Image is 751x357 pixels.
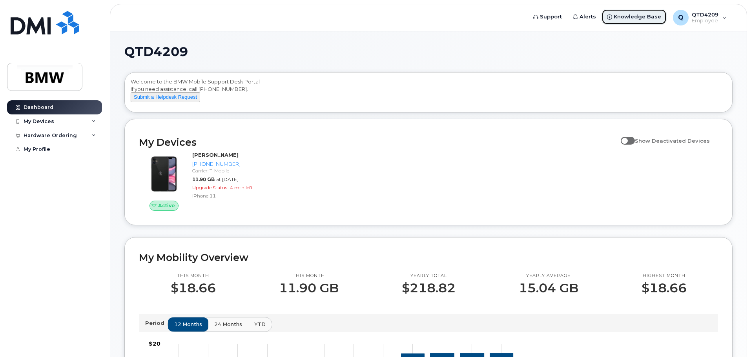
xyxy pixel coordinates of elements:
[124,46,188,58] span: QTD4209
[192,160,273,168] div: [PHONE_NUMBER]
[139,151,277,211] a: Active[PERSON_NAME][PHONE_NUMBER]Carrier: T-Mobile11.90 GBat [DATE]Upgrade Status:4 mth leftiPhon...
[642,273,687,279] p: Highest month
[192,192,273,199] div: iPhone 11
[717,323,745,351] iframe: Messenger Launcher
[131,78,726,109] div: Welcome to the BMW Mobile Support Desk Portal If you need assistance, call [PHONE_NUMBER].
[131,92,200,102] button: Submit a Helpdesk Request
[139,136,617,148] h2: My Devices
[145,155,183,193] img: iPhone_11.jpg
[192,167,273,174] div: Carrier: T-Mobile
[149,340,160,347] tspan: $20
[519,273,578,279] p: Yearly average
[192,176,215,182] span: 11.90 GB
[214,321,242,328] span: 24 months
[519,281,578,295] p: 15.04 GB
[279,281,339,295] p: 11.90 GB
[635,138,710,144] span: Show Deactivated Devices
[139,252,718,263] h2: My Mobility Overview
[145,319,168,327] p: Period
[192,185,228,190] span: Upgrade Status:
[621,133,627,140] input: Show Deactivated Devices
[131,94,200,100] a: Submit a Helpdesk Request
[216,176,239,182] span: at [DATE]
[402,281,456,295] p: $218.82
[279,273,339,279] p: This month
[158,202,175,209] span: Active
[254,321,266,328] span: YTD
[192,152,239,158] strong: [PERSON_NAME]
[230,185,253,190] span: 4 mth left
[402,273,456,279] p: Yearly total
[642,281,687,295] p: $18.66
[171,273,216,279] p: This month
[171,281,216,295] p: $18.66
